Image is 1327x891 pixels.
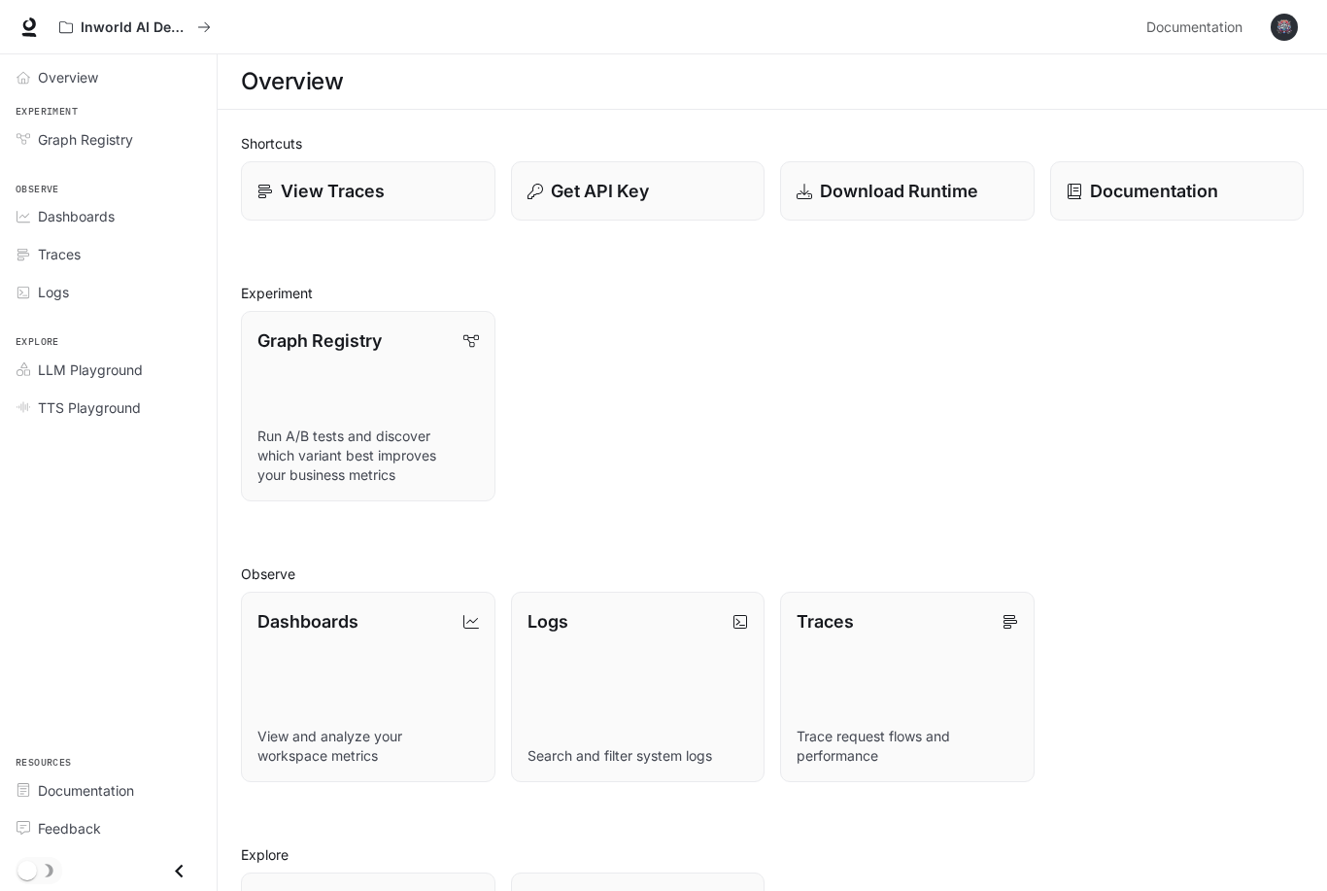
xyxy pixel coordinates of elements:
a: Overview [8,60,209,94]
p: Run A/B tests and discover which variant best improves your business metrics [257,427,479,485]
p: View and analyze your workspace metrics [257,727,479,766]
span: Graph Registry [38,129,133,150]
span: LLM Playground [38,360,143,380]
p: Traces [797,608,854,634]
a: DashboardsView and analyze your workspace metrics [241,592,495,782]
a: Graph Registry [8,122,209,156]
button: All workspaces [51,8,220,47]
p: Trace request flows and performance [797,727,1018,766]
a: Traces [8,237,209,271]
a: LLM Playground [8,353,209,387]
a: Documentation [1050,161,1305,221]
button: Close drawer [157,851,201,891]
span: Dark mode toggle [17,859,37,880]
h1: Overview [241,62,343,101]
h2: Shortcuts [241,133,1304,154]
h2: Explore [241,844,1304,865]
button: User avatar [1265,8,1304,47]
h2: Observe [241,564,1304,584]
a: LogsSearch and filter system logs [511,592,766,782]
span: Dashboards [38,206,115,226]
a: Graph RegistryRun A/B tests and discover which variant best improves your business metrics [241,311,495,501]
span: Logs [38,282,69,302]
img: User avatar [1271,14,1298,41]
a: Dashboards [8,199,209,233]
p: Inworld AI Demos [81,19,189,36]
a: Logs [8,275,209,309]
span: Overview [38,67,98,87]
a: Documentation [1139,8,1257,47]
p: Search and filter system logs [527,746,749,766]
a: Documentation [8,773,209,807]
p: Logs [527,608,568,634]
h2: Experiment [241,283,1304,303]
a: Download Runtime [780,161,1035,221]
p: Dashboards [257,608,358,634]
span: Documentation [1146,16,1242,40]
button: Get API Key [511,161,766,221]
p: Documentation [1090,178,1218,204]
a: TracesTrace request flows and performance [780,592,1035,782]
p: Graph Registry [257,327,382,354]
span: TTS Playground [38,397,141,418]
p: Get API Key [551,178,649,204]
a: TTS Playground [8,391,209,425]
p: Download Runtime [820,178,978,204]
a: Feedback [8,811,209,845]
span: Traces [38,244,81,264]
span: Documentation [38,780,134,801]
p: View Traces [281,178,385,204]
span: Feedback [38,818,101,839]
a: View Traces [241,161,495,221]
